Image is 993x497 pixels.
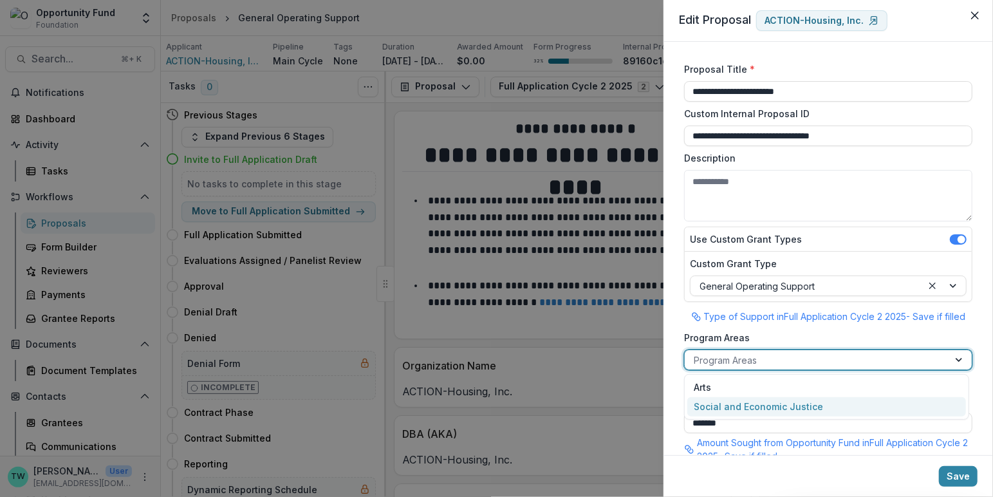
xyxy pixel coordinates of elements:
div: Social and Economic Justice [687,397,965,417]
label: Custom Grant Type [690,257,959,270]
div: Arts [687,377,965,397]
span: Edit Proposal [679,13,751,26]
p: Type of Support in Full Application Cycle 2 2025 - Save if filled [704,310,966,323]
label: Description [684,151,965,165]
label: Proposal Title [684,62,965,76]
a: ACTION-Housing, Inc. [756,10,887,31]
p: Amount Sought from Opportunity Fund in Full Application Cycle 2 2025 - Save if filled [697,436,972,463]
label: Use Custom Grant Types [690,232,802,246]
p: Funding Category in Full Application Cycle 2 2025 - Save if filled [697,373,965,386]
button: Save [939,466,978,487]
button: Close [965,5,985,26]
p: ACTION-Housing, Inc. [765,15,864,26]
label: Program Areas [684,331,965,344]
div: Clear selected options [925,278,940,294]
label: Custom Internal Proposal ID [684,107,965,120]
